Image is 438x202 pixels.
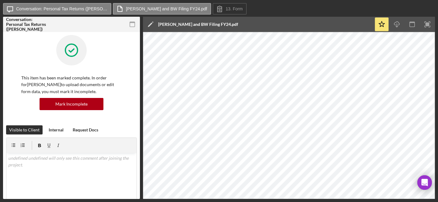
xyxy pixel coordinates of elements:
[73,125,98,134] div: Request Docs
[70,125,101,134] button: Request Docs
[46,125,67,134] button: Internal
[6,17,49,32] div: Conversation: Personal Tax Returns ([PERSON_NAME])
[213,3,247,15] button: 13. Form
[158,22,238,27] div: [PERSON_NAME] and BW Filing FY24.pdf
[226,6,243,11] label: 13. Form
[49,125,64,134] div: Internal
[55,98,88,110] div: Mark Incomplete
[113,3,211,15] button: [PERSON_NAME] and BW Filing FY24.pdf
[9,125,40,134] div: Visible to Client
[126,6,207,11] label: [PERSON_NAME] and BW Filing FY24.pdf
[3,3,111,15] button: Conversation: Personal Tax Returns ([PERSON_NAME])
[21,75,122,95] p: This item has been marked complete. In order for [PERSON_NAME] to upload documents or edit form d...
[417,175,432,190] div: Open Intercom Messenger
[6,125,43,134] button: Visible to Client
[16,6,107,11] label: Conversation: Personal Tax Returns ([PERSON_NAME])
[40,98,103,110] button: Mark Incomplete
